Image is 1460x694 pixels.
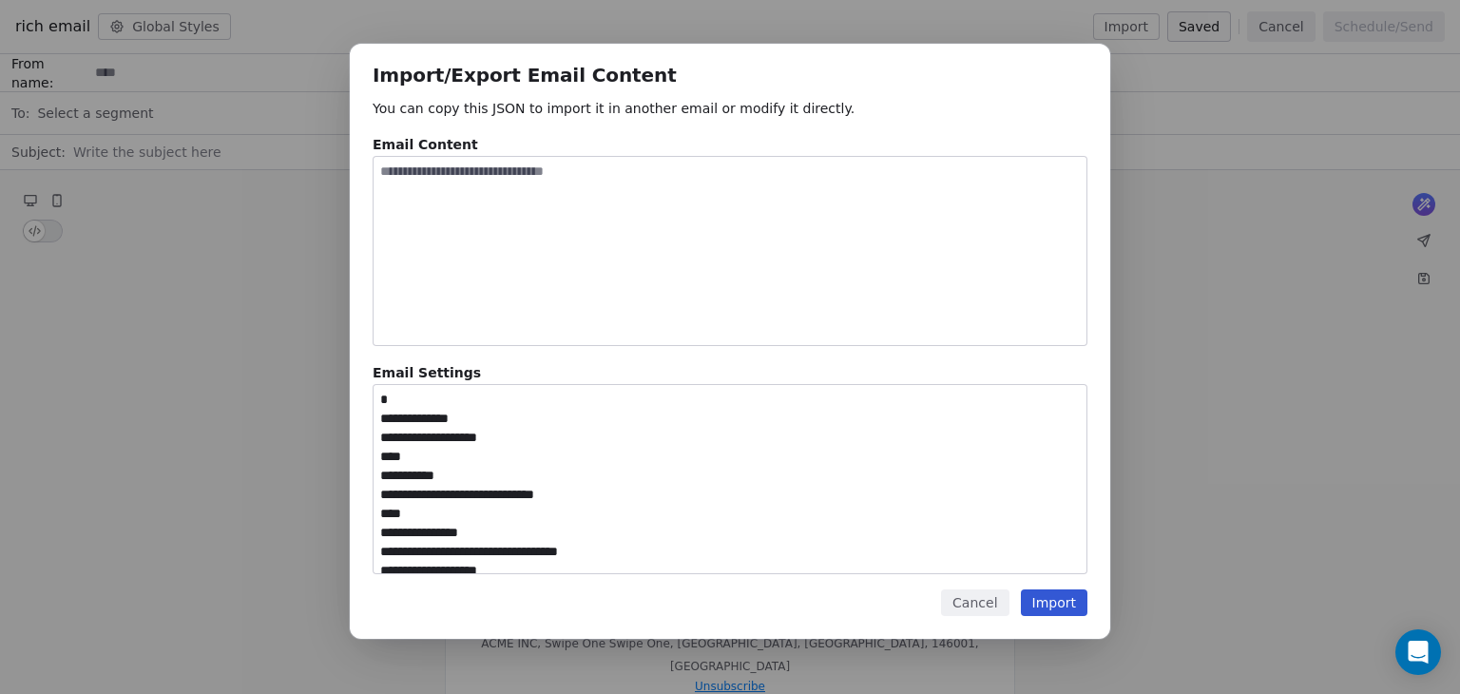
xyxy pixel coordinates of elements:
button: Import [1021,589,1087,616]
h1: Import/Export Email Content [373,67,1087,87]
span: Email Content [373,137,478,152]
span: Email Settings [373,365,481,380]
button: Cancel [941,589,1009,616]
p: You can copy this JSON to import it in another email or modify it directly. [373,99,1087,118]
